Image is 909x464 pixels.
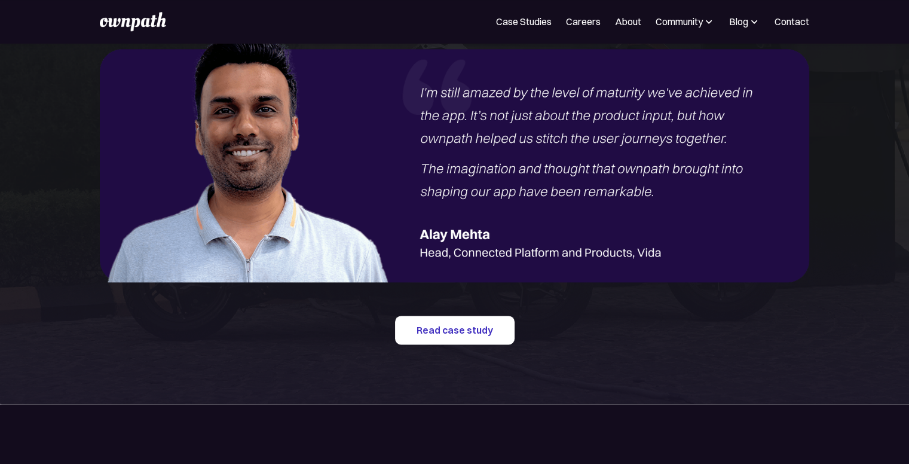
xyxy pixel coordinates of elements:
a: Contact [775,14,809,29]
div: Blog [729,14,748,29]
div: Community [656,14,715,29]
a: Case Studies [496,14,552,29]
a: Read case study [395,316,515,344]
a: About [615,14,641,29]
div: Community [656,14,703,29]
div: Blog [729,14,760,29]
a: Careers [566,14,601,29]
